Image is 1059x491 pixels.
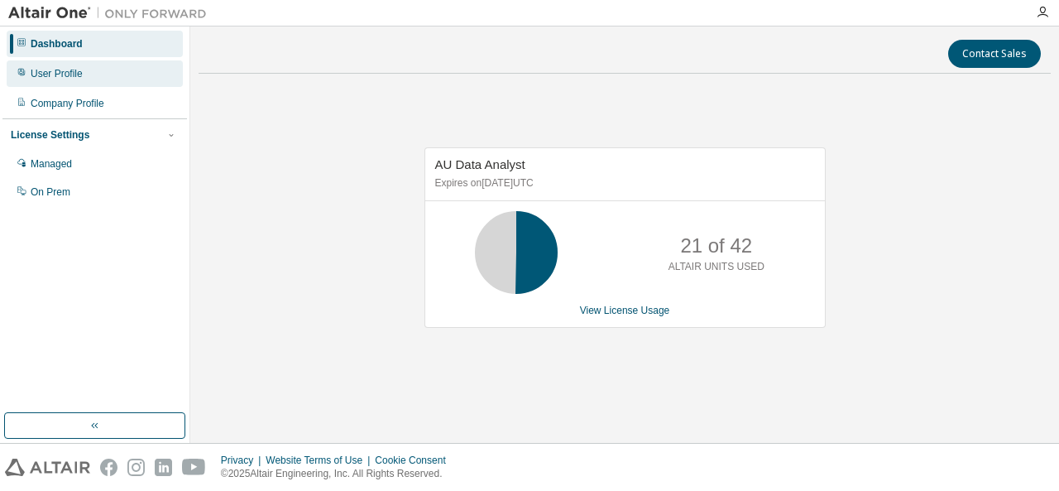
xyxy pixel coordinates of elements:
[435,176,811,190] p: Expires on [DATE] UTC
[668,260,764,274] p: ALTAIR UNITS USED
[31,97,104,110] div: Company Profile
[31,37,83,51] div: Dashboard
[5,459,90,476] img: altair_logo.svg
[31,67,83,80] div: User Profile
[948,40,1041,68] button: Contact Sales
[31,185,70,199] div: On Prem
[580,305,670,316] a: View License Usage
[221,467,456,481] p: © 2025 Altair Engineering, Inc. All Rights Reserved.
[100,459,117,476] img: facebook.svg
[221,454,266,467] div: Privacy
[435,157,525,171] span: AU Data Analyst
[182,459,206,476] img: youtube.svg
[8,5,215,22] img: Altair One
[127,459,145,476] img: instagram.svg
[680,232,752,260] p: 21 of 42
[31,157,72,171] div: Managed
[266,454,375,467] div: Website Terms of Use
[155,459,172,476] img: linkedin.svg
[11,128,89,142] div: License Settings
[375,454,455,467] div: Cookie Consent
